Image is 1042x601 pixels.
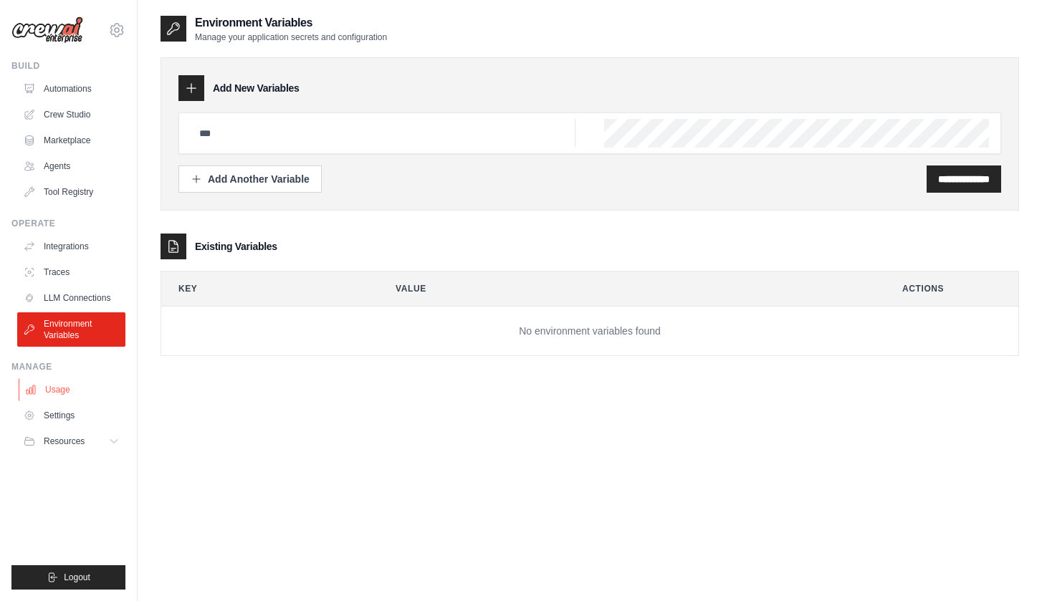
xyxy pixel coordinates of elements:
button: Add Another Variable [178,165,322,193]
div: Manage [11,361,125,372]
a: Automations [17,77,125,100]
a: Agents [17,155,125,178]
div: Add Another Variable [191,172,310,186]
p: Manage your application secrets and configuration [195,32,387,43]
a: Settings [17,404,125,427]
span: Logout [64,572,90,583]
h3: Existing Variables [195,239,277,254]
a: Crew Studio [17,103,125,126]
img: Logo [11,16,83,44]
a: Usage [19,378,127,401]
span: Resources [44,436,85,447]
td: No environment variables found [161,307,1018,356]
th: Value [378,271,874,306]
a: Integrations [17,235,125,258]
a: Marketplace [17,129,125,152]
a: Environment Variables [17,312,125,347]
th: Key [161,271,367,306]
h3: Add New Variables [213,81,300,95]
button: Logout [11,565,125,590]
a: Traces [17,261,125,284]
h2: Environment Variables [195,14,387,32]
div: Operate [11,218,125,229]
a: LLM Connections [17,287,125,309]
th: Actions [885,271,1018,306]
a: Tool Registry [17,181,125,203]
button: Resources [17,430,125,453]
div: Build [11,60,125,72]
